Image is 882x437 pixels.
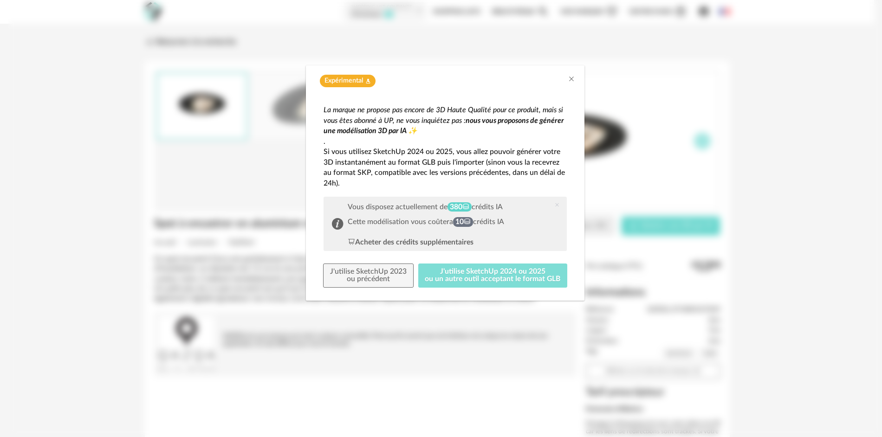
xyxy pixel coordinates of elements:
[447,202,472,212] span: 380
[324,106,563,124] em: La marque ne propose pas encore de 3D Haute Qualité pour ce produit, mais si vous êtes abonné à U...
[418,263,568,288] button: J'utilise SketchUp 2024 ou 2025ou un autre outil acceptant le format GLB
[348,218,504,226] div: Cette modélisation vous coûtera crédits IA
[568,75,575,84] button: Close
[324,77,363,85] span: Expérimental
[365,77,371,85] span: Flask icon
[324,147,567,188] p: Si vous utilisez SketchUp 2024 ou 2025, vous allez pouvoir générer votre 3D instantanément au for...
[453,217,473,227] span: 10
[348,237,473,248] div: Acheter des crédits supplémentaires
[348,203,504,212] div: Vous disposez actuellement de crédits IA
[306,65,584,301] div: dialog
[324,136,567,147] p: .
[323,263,414,288] button: J'utilise SketchUp 2023ou précédent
